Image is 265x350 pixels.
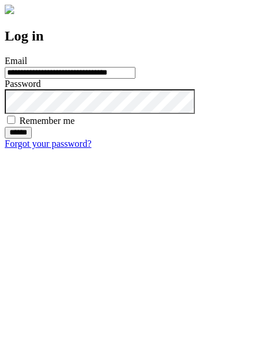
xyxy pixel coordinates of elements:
[5,5,14,14] img: logo-4e3dc11c47720685a147b03b5a06dd966a58ff35d612b21f08c02c0306f2b779.png
[5,79,41,89] label: Password
[19,116,75,126] label: Remember me
[5,28,260,44] h2: Log in
[5,56,27,66] label: Email
[5,139,91,149] a: Forgot your password?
